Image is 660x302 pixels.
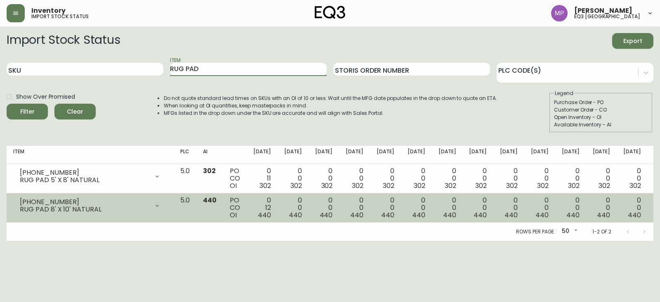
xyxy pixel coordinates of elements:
[554,90,574,97] legend: Legend
[315,197,333,219] div: 0 0
[31,7,66,14] span: Inventory
[555,146,586,164] th: [DATE]
[377,197,394,219] div: 0 0
[462,146,493,164] th: [DATE]
[629,181,641,190] span: 302
[174,164,196,193] td: 5.0
[320,210,333,220] span: 440
[164,102,497,109] li: When looking at OI quantities, keep masterpacks in mind.
[474,210,487,220] span: 440
[593,197,610,219] div: 0 0
[475,181,487,190] span: 302
[469,167,487,190] div: 0 0
[592,228,611,235] p: 1-2 of 2
[506,181,518,190] span: 302
[352,181,363,190] span: 302
[230,167,240,190] div: PO CO
[383,181,394,190] span: 302
[20,198,149,206] div: [PHONE_NUMBER]
[566,210,580,220] span: 440
[258,210,271,220] span: 440
[574,7,632,14] span: [PERSON_NAME]
[617,146,648,164] th: [DATE]
[562,197,580,219] div: 0 0
[500,197,518,219] div: 0 0
[346,167,363,190] div: 0 0
[203,166,216,176] span: 302
[31,14,89,19] h5: import stock status
[493,146,524,164] th: [DATE]
[164,95,497,102] li: Do not quote standard lead times on SKUs with an OI of 10 or less. Wait until the MFG date popula...
[230,197,240,219] div: PO CO
[554,114,648,121] div: Open Inventory - OI
[196,146,223,164] th: AI
[16,93,75,101] span: Show Over Promised
[174,146,196,164] th: PLC
[559,225,579,238] div: 50
[350,210,363,220] span: 440
[531,197,549,219] div: 0 0
[524,146,555,164] th: [DATE]
[619,36,647,46] span: Export
[346,197,363,219] div: 0 0
[13,197,167,215] div: [PHONE_NUMBER]RUG PAD 8' X 10' NATURAL
[554,99,648,106] div: Purchase Order - PO
[623,167,641,190] div: 0 0
[531,167,549,190] div: 0 0
[628,210,641,220] span: 440
[377,167,394,190] div: 0 0
[7,104,48,119] button: Filter
[7,146,174,164] th: Item
[203,195,217,205] span: 440
[20,206,149,213] div: RUG PAD 8' X 10' NATURAL
[500,167,518,190] div: 0 0
[554,106,648,114] div: Customer Order - CO
[469,197,487,219] div: 0 0
[13,167,167,185] div: [PHONE_NUMBER]RUG PAD 5' X 8' NATURAL
[289,210,302,220] span: 440
[315,167,333,190] div: 0 0
[284,197,302,219] div: 0 0
[290,181,302,190] span: 302
[61,107,89,117] span: Clear
[593,167,610,190] div: 0 0
[253,167,271,190] div: 0 11
[174,193,196,223] td: 5.0
[597,210,610,220] span: 440
[401,146,432,164] th: [DATE]
[253,197,271,219] div: 0 12
[574,14,640,19] h5: eq3 [GEOGRAPHIC_DATA]
[381,210,394,220] span: 440
[164,109,497,117] li: MFGs listed in the drop down under the SKU are accurate and will align with Sales Portal.
[7,33,120,49] h2: Import Stock Status
[230,181,237,190] span: OI
[408,167,425,190] div: 0 0
[414,181,425,190] span: 302
[315,6,345,19] img: logo
[537,181,549,190] span: 302
[599,181,610,190] span: 302
[551,5,568,21] img: 898fb1fef72bdc68defcae31627d8d29
[321,181,333,190] span: 302
[568,181,580,190] span: 302
[432,146,463,164] th: [DATE]
[438,197,456,219] div: 0 0
[535,210,549,220] span: 440
[562,167,580,190] div: 0 0
[438,167,456,190] div: 0 0
[339,146,370,164] th: [DATE]
[259,181,271,190] span: 302
[230,210,237,220] span: OI
[408,197,425,219] div: 0 0
[612,33,653,49] button: Export
[370,146,401,164] th: [DATE]
[504,210,518,220] span: 440
[54,104,96,119] button: Clear
[284,167,302,190] div: 0 0
[516,228,555,235] p: Rows per page:
[412,210,425,220] span: 440
[445,181,456,190] span: 302
[247,146,278,164] th: [DATE]
[586,146,617,164] th: [DATE]
[20,107,35,117] div: Filter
